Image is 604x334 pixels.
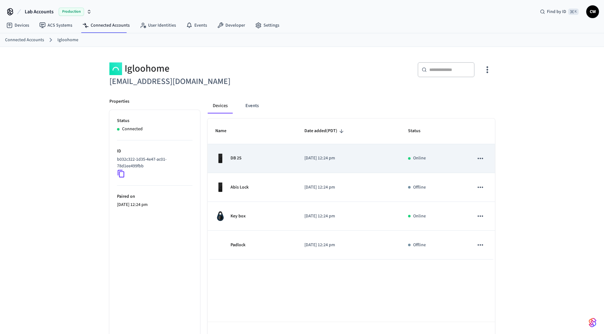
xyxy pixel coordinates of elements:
[109,75,298,88] h6: [EMAIL_ADDRESS][DOMAIN_NAME]
[304,126,346,136] span: Date added(PDT)
[408,126,429,136] span: Status
[117,148,192,155] p: ID
[117,156,190,170] p: b032c322-1d35-4e47-ac01-78d1ee499fbb
[208,98,233,113] button: Devices
[304,184,393,191] p: [DATE] 12:24 pm
[77,20,135,31] a: Connected Accounts
[535,6,584,17] div: Find by ID⌘ K
[413,155,426,162] p: Online
[208,119,495,260] table: sticky table
[215,211,225,221] img: igloohome_sk3e
[59,8,84,16] span: Production
[57,37,78,43] a: Igloohome
[208,98,495,113] div: connected account tabs
[212,20,250,31] a: Developer
[117,193,192,200] p: Paired on
[25,8,54,16] span: Lab Accounts
[304,155,393,162] p: [DATE] 12:24 pm
[304,242,393,248] p: [DATE] 12:24 pm
[117,118,192,124] p: Status
[215,153,225,164] img: igloohome_deadbolt_2s
[304,213,393,220] p: [DATE] 12:24 pm
[109,98,129,105] p: Properties
[181,20,212,31] a: Events
[231,213,246,220] p: Key box
[122,126,143,132] p: Connected
[568,9,579,15] span: ⌘ K
[587,6,598,17] span: CW
[547,9,566,15] span: Find by ID
[250,20,284,31] a: Settings
[135,20,181,31] a: User Identities
[231,242,245,248] p: Padlock
[215,126,235,136] span: Name
[1,20,34,31] a: Devices
[413,184,426,191] p: Offline
[589,318,596,328] img: SeamLogoGradient.69752ec5.svg
[215,182,225,192] img: igloohome_deadbolt_2s
[231,155,242,162] p: DB 2S
[413,213,426,220] p: Online
[109,62,298,75] div: Igloohome
[34,20,77,31] a: ACS Systems
[117,202,192,208] p: [DATE] 12:24 pm
[109,62,122,75] img: igloohome_logo
[413,242,426,248] p: Offline
[586,5,599,18] button: CW
[240,98,264,113] button: Events
[5,37,44,43] a: Connected Accounts
[231,184,249,191] p: Abis Lock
